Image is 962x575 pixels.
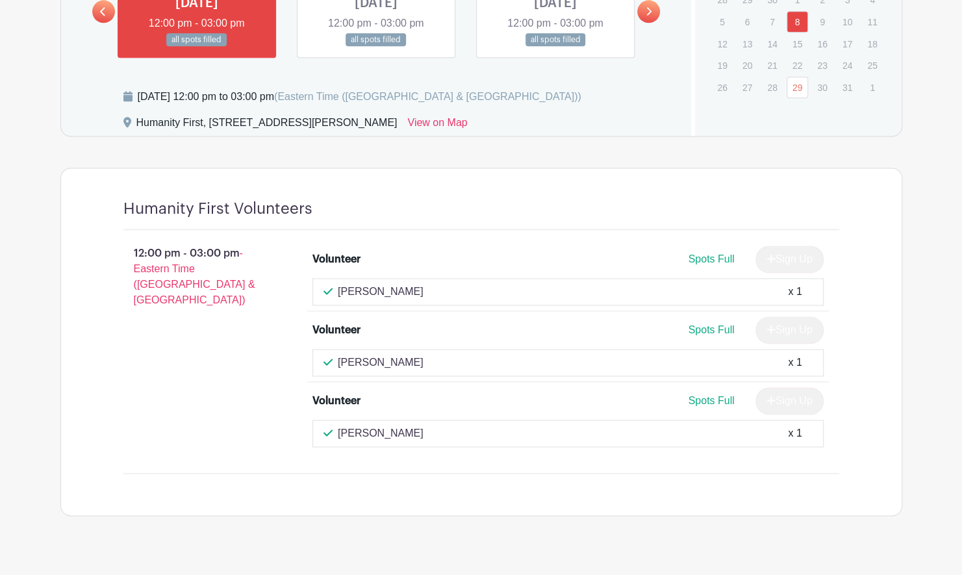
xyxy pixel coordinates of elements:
[788,426,802,441] div: x 1
[787,77,808,98] a: 29
[737,77,758,97] p: 27
[787,55,808,75] p: 22
[861,77,883,97] p: 1
[737,55,758,75] p: 20
[407,115,467,136] a: View on Map
[837,77,858,97] p: 31
[737,12,758,32] p: 6
[711,77,733,97] p: 26
[811,55,833,75] p: 23
[811,12,833,32] p: 9
[787,11,808,32] a: 8
[312,251,361,267] div: Volunteer
[103,240,292,313] p: 12:00 pm - 03:00 pm
[787,34,808,54] p: 15
[837,12,858,32] p: 10
[688,395,734,406] span: Spots Full
[338,355,424,370] p: [PERSON_NAME]
[761,77,783,97] p: 28
[711,55,733,75] p: 19
[837,55,858,75] p: 24
[861,12,883,32] p: 11
[861,55,883,75] p: 25
[837,34,858,54] p: 17
[123,199,312,218] h4: Humanity First Volunteers
[861,34,883,54] p: 18
[811,77,833,97] p: 30
[312,393,361,409] div: Volunteer
[761,34,783,54] p: 14
[338,284,424,300] p: [PERSON_NAME]
[788,284,802,300] div: x 1
[688,324,734,335] span: Spots Full
[688,253,734,264] span: Spots Full
[711,34,733,54] p: 12
[761,55,783,75] p: 21
[136,115,398,136] div: Humanity First, [STREET_ADDRESS][PERSON_NAME]
[788,355,802,370] div: x 1
[312,322,361,338] div: Volunteer
[737,34,758,54] p: 13
[811,34,833,54] p: 16
[761,12,783,32] p: 7
[274,91,581,102] span: (Eastern Time ([GEOGRAPHIC_DATA] & [GEOGRAPHIC_DATA]))
[711,12,733,32] p: 5
[134,248,255,305] span: - Eastern Time ([GEOGRAPHIC_DATA] & [GEOGRAPHIC_DATA])
[338,426,424,441] p: [PERSON_NAME]
[138,89,581,105] div: [DATE] 12:00 pm to 03:00 pm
